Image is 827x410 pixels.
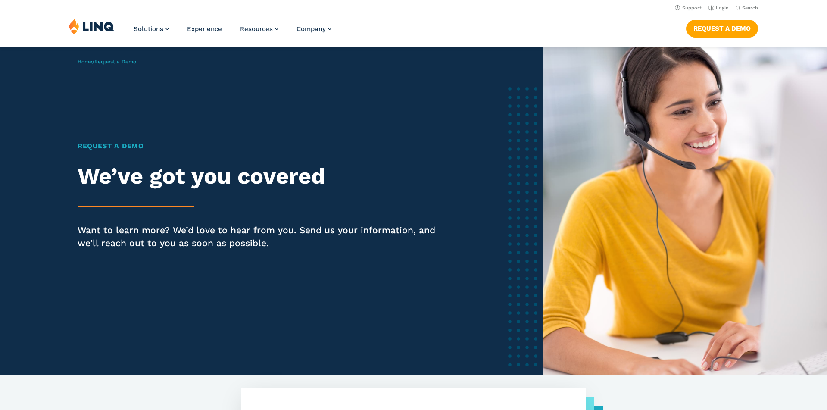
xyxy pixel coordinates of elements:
a: Support [675,5,702,11]
button: Open Search Bar [736,5,758,11]
span: / [78,59,136,65]
a: Company [296,25,331,33]
nav: Primary Navigation [134,18,331,47]
span: Request a Demo [94,59,136,65]
a: Resources [240,25,278,33]
a: Login [708,5,729,11]
nav: Button Navigation [686,18,758,37]
a: Solutions [134,25,169,33]
h1: Request a Demo [78,141,444,151]
span: Search [742,5,758,11]
span: Solutions [134,25,163,33]
span: Resources [240,25,273,33]
h2: We’ve got you covered [78,163,444,189]
img: LINQ | K‑12 Software [69,18,115,34]
a: Home [78,59,92,65]
img: Female software representative [543,47,827,375]
a: Request a Demo [686,20,758,37]
a: Experience [187,25,222,33]
span: Company [296,25,326,33]
p: Want to learn more? We’d love to hear from you. Send us your information, and we’ll reach out to ... [78,224,444,250]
